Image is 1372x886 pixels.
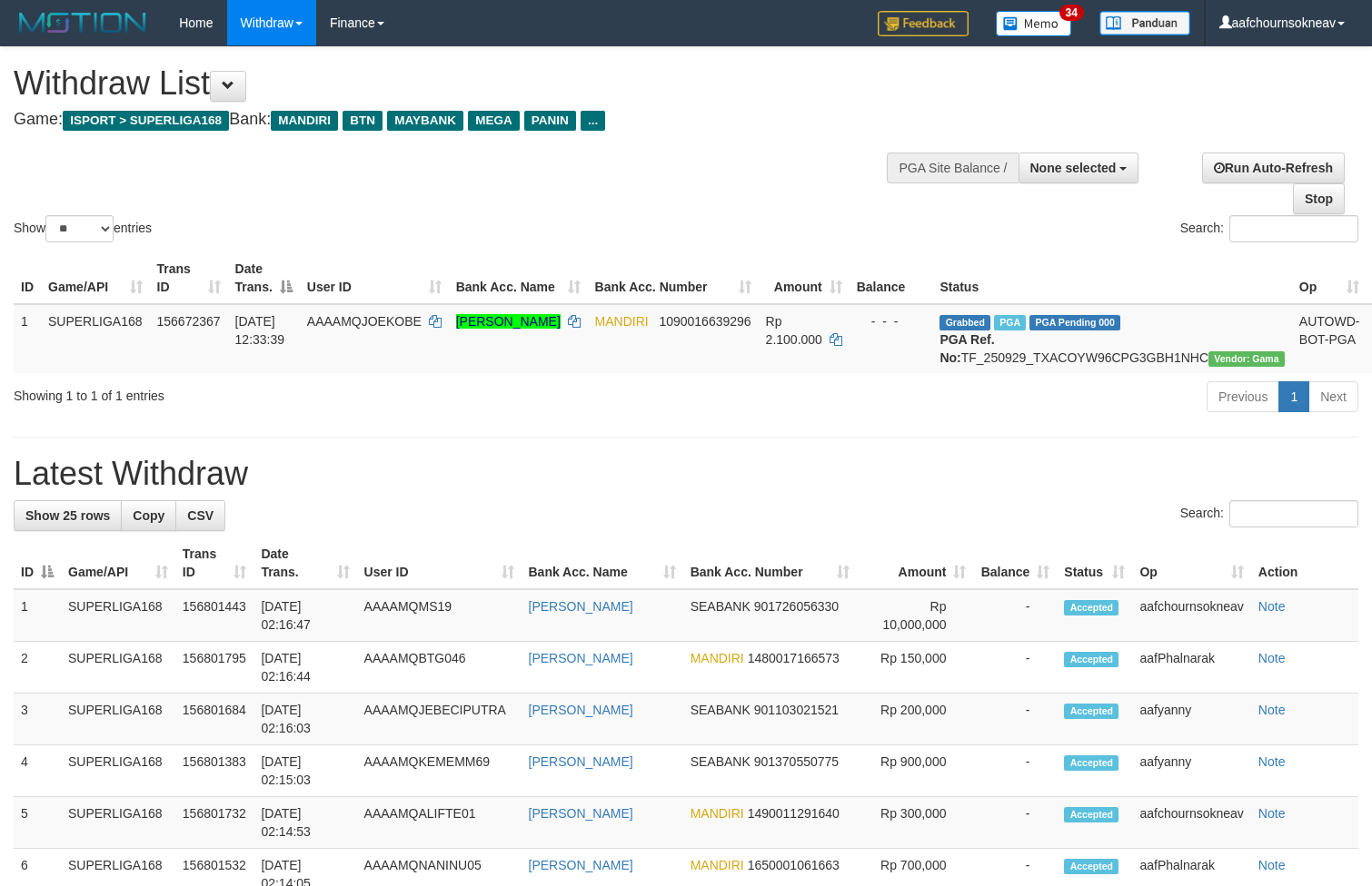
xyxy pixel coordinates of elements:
td: 1 [14,589,61,642]
a: Note [1258,651,1286,665]
a: Note [1258,754,1286,769]
span: Copy 901370550775 to clipboard [754,754,839,769]
span: Copy 901726056330 to clipboard [754,599,839,614]
span: MAYBANK [387,111,463,131]
td: aafPhalnarak [1132,642,1250,694]
th: Trans ID: activate to sort column ascending [150,252,228,304]
th: Status: activate to sort column ascending [1057,537,1132,589]
span: Copy 901103021521 to clipboard [754,703,839,717]
span: [DATE] 12:33:39 [235,314,285,347]
span: MEGA [468,111,520,131]
a: 1 [1278,381,1309,412]
span: Show 25 rows [25,508,110,523]
td: SUPERLIGA168 [61,642,175,694]
label: Search: [1180,215,1358,242]
td: Rp 10,000,000 [857,589,973,642]
span: MANDIRI [691,651,744,665]
th: Amount: activate to sort column ascending [857,537,973,589]
td: SUPERLIGA168 [41,304,150,374]
h1: Withdraw List [14,65,897,102]
input: Search: [1229,215,1358,242]
span: Accepted [1064,600,1118,615]
a: Note [1258,806,1286,821]
th: Date Trans.: activate to sort column descending [228,252,300,304]
th: User ID: activate to sort column ascending [357,537,522,589]
td: aafyanny [1132,694,1250,745]
td: SUPERLIGA168 [61,589,175,642]
td: aafchournsokneav [1132,797,1250,849]
span: MANDIRI [691,858,744,872]
img: panduan.png [1099,11,1190,35]
td: 3 [14,694,61,745]
td: 156801684 [175,694,254,745]
span: MANDIRI [595,314,649,329]
td: AUTOWD-BOT-PGA [1292,304,1367,374]
td: [DATE] 02:14:53 [254,797,356,849]
span: Copy 1650001061663 to clipboard [748,858,840,872]
td: - [973,694,1057,745]
th: Bank Acc. Name: activate to sort column ascending [449,252,588,304]
span: BTN [343,111,383,131]
td: - [973,745,1057,797]
td: - [973,797,1057,849]
td: AAAAMQMS19 [357,589,522,642]
td: aafyanny [1132,745,1250,797]
span: Accepted [1064,859,1118,874]
label: Show entries [14,215,152,242]
td: 156801443 [175,589,254,642]
th: User ID: activate to sort column ascending [300,252,449,304]
td: AAAAMQALIFTE01 [357,797,522,849]
td: Rp 900,000 [857,745,973,797]
label: Search: [1180,500,1358,527]
th: Op: activate to sort column ascending [1292,252,1367,304]
td: TF_250929_TXACOYW96CPG3GBH1NHC [932,304,1291,374]
span: CSV [187,508,214,523]
td: [DATE] 02:16:44 [254,642,356,694]
a: Note [1258,703,1286,717]
span: Accepted [1064,704,1118,719]
td: [DATE] 02:16:47 [254,589,356,642]
span: MANDIRI [691,806,744,821]
td: - [973,589,1057,642]
a: Next [1308,381,1358,412]
div: - - - [857,312,926,330]
td: Rp 300,000 [857,797,973,849]
span: Accepted [1064,755,1118,771]
td: AAAAMQBTG046 [357,642,522,694]
span: Marked by aafsengchandara [994,315,1026,330]
span: ... [581,111,605,131]
td: 156801732 [175,797,254,849]
a: Show 25 rows [14,500,122,531]
td: 2 [14,642,61,694]
span: Accepted [1064,652,1118,667]
span: Copy 1490011291640 to clipboard [748,806,840,821]
a: [PERSON_NAME] [529,599,633,614]
td: AAAAMQKEMEMM69 [357,745,522,797]
th: Balance [850,252,933,304]
span: MANDIRI [271,111,338,131]
th: Op: activate to sort column ascending [1132,537,1250,589]
span: Vendor URL: https://trx31.1velocity.biz [1208,351,1285,367]
td: 156801383 [175,745,254,797]
a: [PERSON_NAME] [529,806,633,821]
a: Previous [1207,381,1279,412]
td: Rp 150,000 [857,642,973,694]
span: 156672367 [157,314,221,329]
span: Copy 1480017166573 to clipboard [748,651,840,665]
span: 34 [1059,5,1084,21]
h1: Latest Withdraw [14,456,1358,492]
a: [PERSON_NAME] [529,703,633,717]
span: Copy [133,508,164,523]
th: Trans ID: activate to sort column ascending [175,537,254,589]
span: None selected [1030,161,1117,175]
img: Button%20Memo.svg [996,11,1072,36]
span: SEABANK [691,703,751,717]
td: [DATE] 02:15:03 [254,745,356,797]
span: AAAAMQJOEKOBE [307,314,422,329]
a: [PERSON_NAME] [456,314,561,329]
th: ID: activate to sort column descending [14,537,61,589]
td: SUPERLIGA168 [61,694,175,745]
span: SEABANK [691,754,751,769]
a: Note [1258,599,1286,614]
span: ISPORT > SUPERLIGA168 [63,111,229,131]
